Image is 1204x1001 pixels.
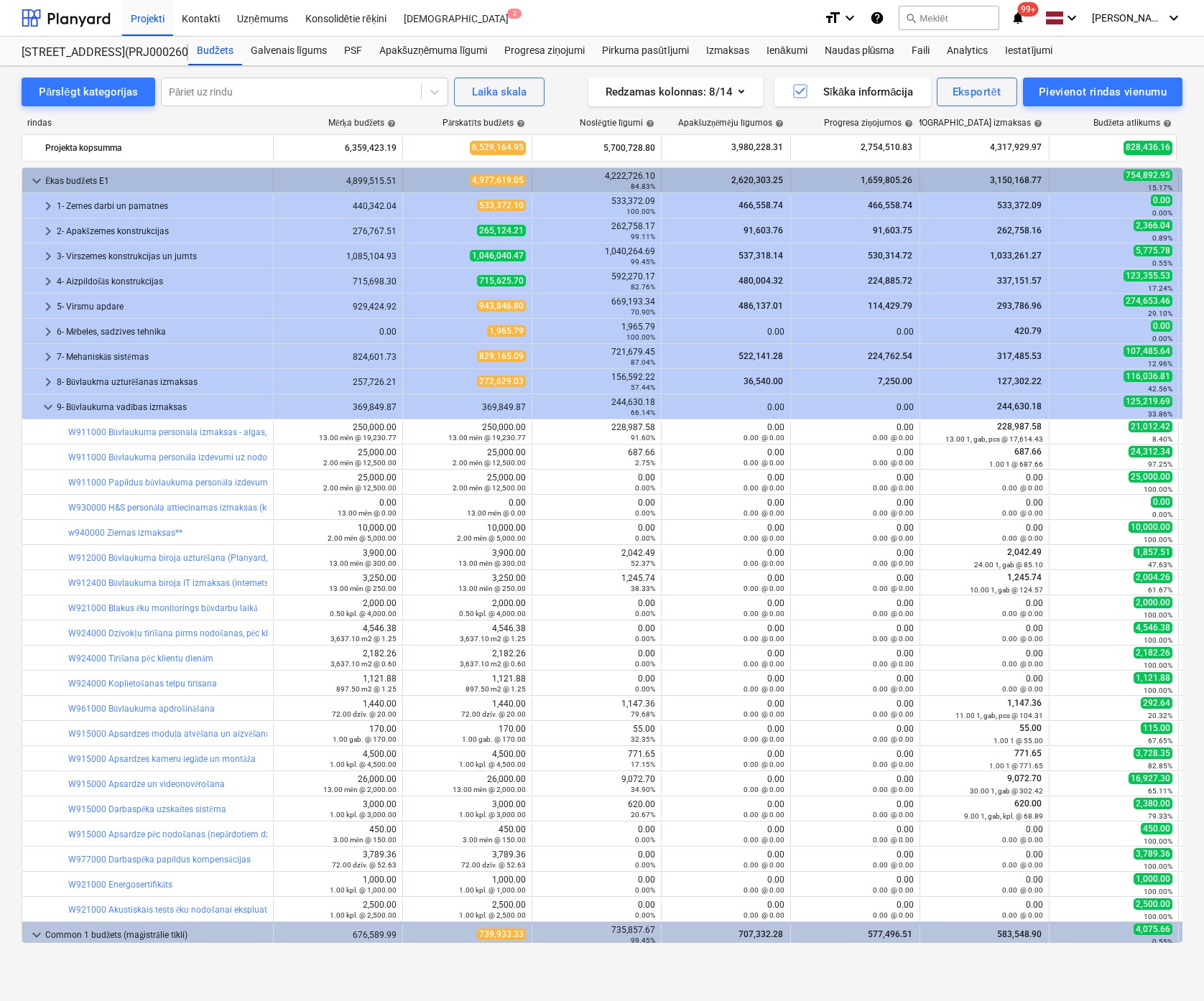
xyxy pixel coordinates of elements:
[279,447,397,467] div: 25,000.00
[667,422,784,442] div: 0.00
[40,273,57,290] span: keyboard_arrow_right
[631,308,655,316] small: 70.90%
[1013,447,1043,457] span: 687.66
[458,559,526,567] small: 13.00 mēn @ 300.00
[538,397,655,417] div: 244,630.18
[40,223,57,240] span: keyboard_arrow_right
[68,553,387,563] a: W912000 Būvlaukuma biroja uzturēšana (Planyard, dzer.ūdens, kafijas aparāts u.c)
[631,434,655,442] small: 91.60%
[1151,320,1172,332] span: 0.00
[730,175,784,185] span: 2,620,303.25
[57,245,267,268] div: 3- Virszemes konstrukcijas un jumts
[1144,536,1172,544] small: 100.00%
[1002,484,1043,492] small: 0.00 @ 0.00
[758,37,816,65] div: Ienākumi
[188,37,242,65] div: Budžets
[68,628,453,638] a: W924000 Dzīvokļu tīrīšana pirms nodošanas, pēc klientu dienām, logu mazgāšana(pārdodamie m2)
[487,325,526,337] span: 1,965.79
[580,118,654,129] div: Noslēgtie līgumi
[57,270,267,293] div: 4- Aizpildošās konstrukcijas
[448,434,526,442] small: 13.00 mēn @ 19,230.77
[667,402,784,412] div: 0.00
[873,434,914,442] small: 0.00 @ 0.00
[1152,435,1172,443] small: 8.40%
[477,300,526,312] span: 943,846.80
[859,175,914,185] span: 1,659,805.26
[279,498,397,518] div: 0.00
[797,523,914,543] div: 0.00
[1148,360,1172,368] small: 12.96%
[279,523,397,543] div: 10,000.00
[538,523,655,543] div: 0.00
[797,327,914,337] div: 0.00
[319,434,397,442] small: 13.00 mēn @ 19,230.77
[1152,209,1172,217] small: 0.00%
[1013,326,1043,336] span: 420.79
[68,779,225,789] a: W915000 Apsardze un videonovērošana
[841,9,858,27] i: keyboard_arrow_down
[1093,118,1172,129] div: Budžeta atlikums
[328,118,396,129] div: Mērķa budžets
[1006,547,1043,557] span: 2,042.49
[667,447,784,467] div: 0.00
[631,559,655,567] small: 52.37%
[279,573,397,593] div: 3,250.00
[57,396,267,419] div: 9- Būvlaukuma vadības izmaksas
[335,37,371,65] a: PSF
[1148,561,1172,569] small: 47.63%
[902,119,913,128] span: help
[68,905,284,915] a: W921000 Akustiskais tests ēku nodošanai ekspluatācijā
[538,136,655,159] div: 5,700,728.80
[477,376,526,387] span: 272,629.03
[698,37,758,65] div: Izmaksas
[737,200,784,210] span: 466,558.74
[1129,521,1172,533] span: 10,000.00
[903,37,938,65] a: Faili
[866,351,914,361] span: 224,762.54
[1063,9,1080,27] i: keyboard_arrow_down
[538,498,655,518] div: 0.00
[774,78,931,106] button: Sīkāka informācija
[938,37,996,65] a: Analytics
[744,534,784,542] small: 0.00 @ 0.00
[39,83,138,101] div: Pārslēgt kategorijas
[22,45,171,60] div: [STREET_ADDRESS](PRJ0002600) 2601946
[866,301,914,311] span: 114,429.79
[28,172,45,190] span: keyboard_arrow_down
[797,498,914,518] div: 0.00
[409,523,526,543] div: 10,000.00
[453,484,526,492] small: 2.00 mēn @ 12,500.00
[1151,496,1172,508] span: 0.00
[22,78,155,106] button: Pārslēgt kategorijas
[40,399,57,416] span: keyboard_arrow_down
[22,118,273,129] div: rindas
[1002,509,1043,517] small: 0.00 @ 0.00
[730,141,784,154] span: 3,980,228.31
[737,251,784,261] span: 537,318.14
[467,509,526,517] small: 13.00 mēn @ 0.00
[1134,572,1172,583] span: 2,004.26
[68,603,258,613] a: W921000 Blakus ēku monitorings būvdarbu laikā
[631,233,655,241] small: 99.11%
[953,83,1001,101] div: Eksportēt
[742,376,784,386] span: 36,540.00
[870,9,884,27] i: Zināšanu pamats
[593,37,698,65] a: Pirkuma pasūtījumi
[279,176,397,186] div: 4,899,515.51
[68,729,271,739] a: W915000 Apsardzes moduļa atvēšana un aizvēšana
[1148,284,1172,292] small: 17.24%
[477,200,526,211] span: 533,372.10
[538,548,655,568] div: 2,042.49
[279,327,397,337] div: 0.00
[1134,546,1172,558] span: 1,857.51
[996,351,1043,361] span: 317,485.53
[797,402,914,412] div: 0.00
[538,447,655,467] div: 687.66
[1124,396,1172,407] span: 125,219.69
[635,484,655,492] small: 0.00%
[68,754,256,764] a: W915000 Apsardzes kameru iegāde un montāža
[323,459,397,467] small: 2.00 mēn @ 12,500.00
[996,37,1061,65] div: Iestatījumi
[873,559,914,567] small: 0.00 @ 0.00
